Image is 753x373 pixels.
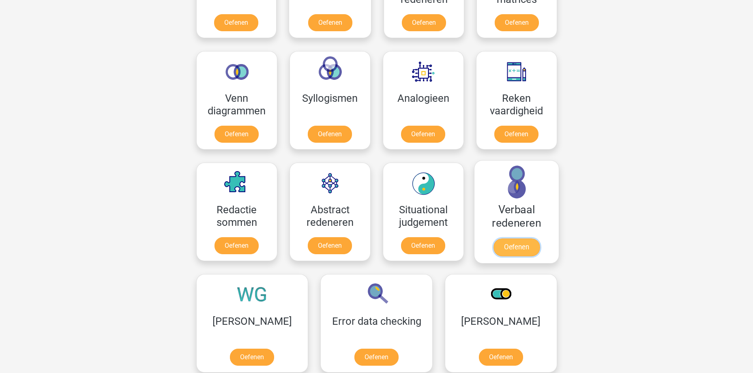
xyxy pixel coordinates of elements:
[479,349,523,366] a: Oefenen
[308,14,352,31] a: Oefenen
[308,126,352,143] a: Oefenen
[230,349,274,366] a: Oefenen
[308,237,352,254] a: Oefenen
[401,126,445,143] a: Oefenen
[495,14,539,31] a: Oefenen
[215,237,259,254] a: Oefenen
[402,14,446,31] a: Oefenen
[214,14,258,31] a: Oefenen
[215,126,259,143] a: Oefenen
[493,238,539,256] a: Oefenen
[354,349,399,366] a: Oefenen
[401,237,445,254] a: Oefenen
[494,126,538,143] a: Oefenen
